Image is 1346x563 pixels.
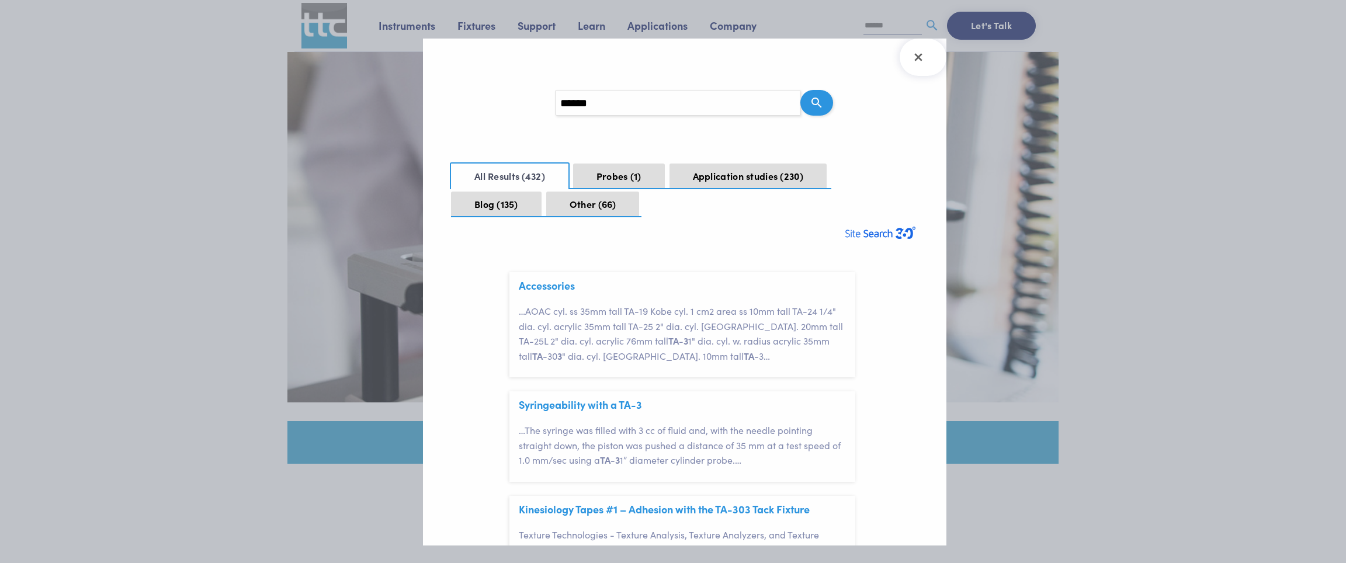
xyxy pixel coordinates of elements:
[800,90,833,116] button: Search
[900,39,946,76] button: Close Search Results
[519,423,525,436] span: …
[519,278,575,293] a: Accessories
[735,453,741,466] span: …
[546,192,640,216] button: Other
[450,162,570,189] button: All Results
[615,453,620,466] span: 3
[764,349,770,362] span: …
[600,453,610,466] span: TA
[509,272,855,377] article: Accessories
[780,169,803,182] span: 230
[630,169,641,182] span: 1
[423,39,946,545] section: Search Results
[519,279,575,292] span: Accessories
[519,304,525,317] span: …
[519,397,642,412] a: Syringeability with a TA-3
[509,391,855,481] article: Syringeability with a TA-3
[519,304,855,363] p: AOAC cyl. ss 35mm tall TA-19 Kobe cyl. 1 cm2 area ss 10mm tall TA-24 1/4" dia. cyl. acrylic 35mm ...
[519,527,855,557] p: Texture Technologies - Texture Analysis, Texture Analyzers, and Texture Measurement Instruments f...
[573,164,665,188] button: Probes
[519,423,855,468] p: The syringe was filled with 3 cc of fluid and, with the needle pointing straight down, the piston...
[532,349,543,362] span: TA
[519,502,810,516] a: Kinesiology Tapes #1 – Adhesion with the TA-303 Tack Fixture
[451,192,542,216] button: Blog
[744,349,754,362] span: TA
[519,398,642,411] span: Syringeability with a TA-3
[519,503,810,516] span: Kinesiology Tapes #1 – Adhesion with the TA-303 Tack Fixture
[598,197,616,210] span: 66
[669,164,827,188] button: Application studies
[497,197,518,210] span: 135
[451,158,918,217] nav: Search Result Navigation
[522,169,545,182] span: 432
[684,334,688,347] span: 3
[668,334,679,347] span: TA
[557,349,562,362] span: 3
